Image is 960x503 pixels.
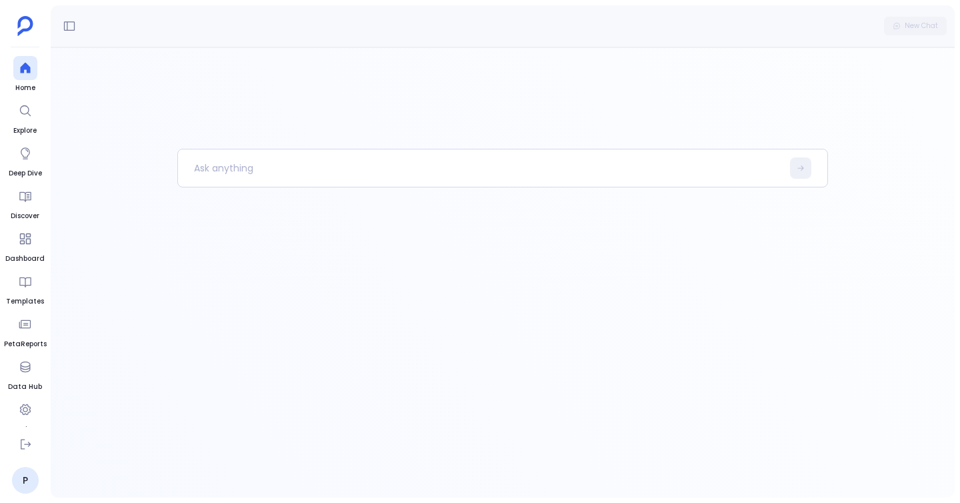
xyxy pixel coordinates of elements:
a: Discover [11,184,39,221]
a: Deep Dive [9,141,42,179]
a: Dashboard [5,227,45,264]
a: Templates [6,270,44,307]
span: Data Hub [8,382,42,392]
a: P [12,467,39,494]
img: petavue logo [17,16,33,36]
span: Dashboard [5,254,45,264]
span: PetaReports [4,339,47,350]
a: Data Hub [8,355,42,392]
a: Home [13,56,37,93]
span: Discover [11,211,39,221]
a: Explore [13,99,37,136]
a: PetaReports [4,312,47,350]
a: Settings [10,398,41,435]
span: Templates [6,296,44,307]
span: Deep Dive [9,168,42,179]
span: Settings [10,424,41,435]
span: Explore [13,125,37,136]
span: Home [13,83,37,93]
